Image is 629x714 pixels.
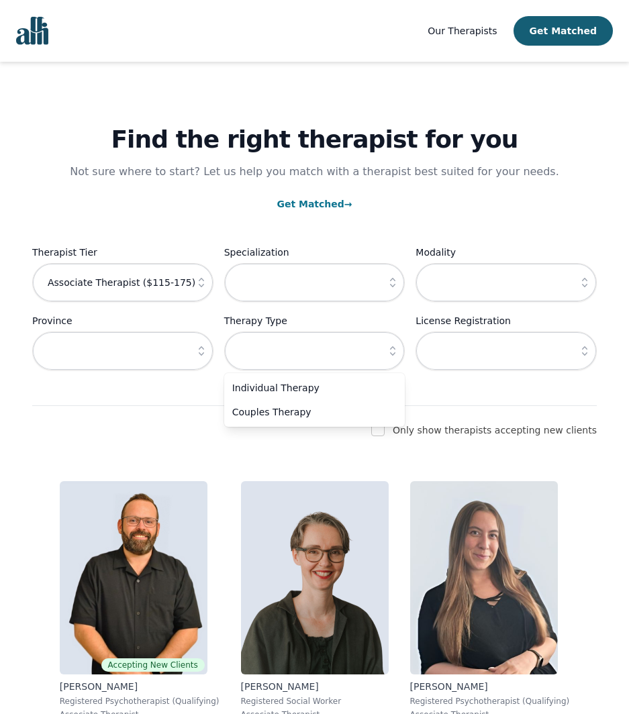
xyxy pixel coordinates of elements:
span: → [344,199,352,209]
span: Our Therapists [428,25,497,36]
span: Accepting New Clients [101,658,205,672]
button: Get Matched [514,16,613,46]
p: Clear All [32,381,597,397]
a: Our Therapists [428,23,497,39]
p: Not sure where to start? Let us help you match with a therapist best suited for your needs. [57,164,573,180]
img: Josh_Cadieux [60,481,207,674]
a: Get Matched [277,199,352,209]
label: Therapy Type [224,313,405,329]
label: Therapist Tier [32,244,213,260]
label: Only show therapists accepting new clients [393,425,597,436]
span: Couples Therapy [232,405,381,419]
img: Claire_Cummings [241,481,389,674]
label: Specialization [224,244,405,260]
label: License Registration [416,313,597,329]
p: [PERSON_NAME] [241,680,389,693]
p: Registered Psychotherapist (Qualifying) [60,696,220,707]
p: [PERSON_NAME] [410,680,570,693]
img: alli logo [16,17,48,45]
img: Shannon_Vokes [410,481,558,674]
span: Individual Therapy [232,381,381,395]
label: Province [32,313,213,329]
p: Registered Social Worker [241,696,389,707]
h1: Find the right therapist for you [32,126,597,153]
p: Registered Psychotherapist (Qualifying) [410,696,570,707]
p: [PERSON_NAME] [60,680,220,693]
label: Modality [416,244,597,260]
